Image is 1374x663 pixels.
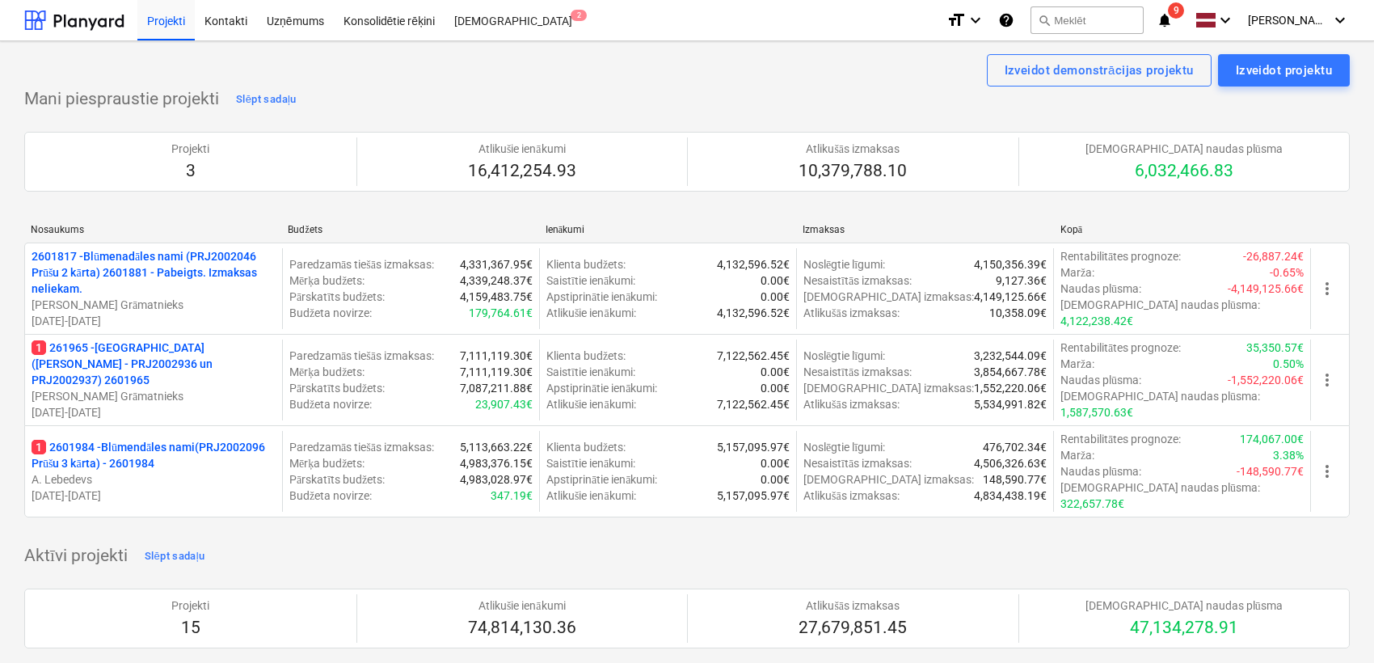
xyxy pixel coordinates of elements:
[1060,463,1141,479] p: Naudas plūsma :
[32,439,276,471] p: 2601984 - Blūmendāles nami(PRJ2002096 Prūšu 3 kārta) - 2601984
[717,256,790,272] p: 4,132,596.52€
[1236,60,1332,81] div: Izveidot projektu
[32,340,46,355] span: 1
[974,348,1047,364] p: 3,232,544.09€
[24,545,128,568] p: Aktīvi projekti
[803,305,900,321] p: Atlikušās izmaksas :
[1317,279,1337,298] span: more_vert
[289,488,372,504] p: Budžeta novirze :
[32,471,276,488] p: A. Lebedevs
[571,10,587,21] span: 2
[32,248,276,297] p: 2601817 - Blūmenadāles nami (PRJ2002046 Prūšu 2 kārta) 2601881 - Pabeigts. Izmaksas neliekam.
[289,380,385,396] p: Pārskatīts budžets :
[31,224,275,235] div: Nosaukums
[803,471,974,488] p: [DEMOGRAPHIC_DATA] izmaksas :
[468,617,576,640] p: 74,814,130.36
[799,598,907,614] p: Atlikušās izmaksas
[32,488,276,504] p: [DATE] - [DATE]
[1060,248,1181,264] p: Rentabilitātes prognoze :
[469,305,533,321] p: 179,764.61€
[1330,11,1350,30] i: keyboard_arrow_down
[468,141,576,157] p: Atlikušie ienākumi
[546,348,626,364] p: Klienta budžets :
[289,256,434,272] p: Paredzamās tiešās izmaksas :
[460,455,533,471] p: 4,983,376.15€
[32,340,276,388] p: 261965 - [GEOGRAPHIC_DATA] ([PERSON_NAME] - PRJ2002936 un PRJ2002937) 2601965
[989,305,1047,321] p: 10,358.09€
[983,439,1047,455] p: 476,702.34€
[799,141,907,157] p: Atlikušās izmaksas
[1060,447,1094,463] p: Marža :
[974,455,1047,471] p: 4,506,326.63€
[1216,11,1235,30] i: keyboard_arrow_down
[475,396,533,412] p: 23,907.43€
[1060,388,1260,404] p: [DEMOGRAPHIC_DATA] naudas plūsma :
[717,305,790,321] p: 4,132,596.52€
[171,598,209,614] p: Projekti
[1157,11,1173,30] i: notifications
[546,272,635,289] p: Saistītie ienākumi :
[803,380,974,396] p: [DEMOGRAPHIC_DATA] izmaksas :
[289,396,372,412] p: Budžeta novirze :
[966,11,985,30] i: keyboard_arrow_down
[1085,617,1283,640] p: 47,134,278.91
[1246,340,1304,356] p: 35,350.57€
[974,289,1047,305] p: 4,149,125.66€
[974,396,1047,412] p: 5,534,991.82€
[1273,356,1304,372] p: 0.50%
[32,439,276,504] div: 12601984 -Blūmendāles nami(PRJ2002096 Prūšu 3 kārta) - 2601984A. Lebedevs[DATE]-[DATE]
[460,380,533,396] p: 7,087,211.88€
[1060,431,1181,447] p: Rentabilitātes prognoze :
[171,160,209,183] p: 3
[32,388,276,404] p: [PERSON_NAME] Grāmatnieks
[460,439,533,455] p: 5,113,663.22€
[1168,2,1184,19] span: 9
[998,11,1014,30] i: Zināšanu pamats
[1060,297,1260,313] p: [DEMOGRAPHIC_DATA] naudas plūsma :
[460,364,533,380] p: 7,111,119.30€
[1270,264,1304,281] p: -0.65%
[32,440,46,454] span: 1
[1317,370,1337,390] span: more_vert
[803,439,885,455] p: Noslēgtie līgumi :
[803,396,900,412] p: Atlikušās izmaksas :
[171,617,209,640] p: 15
[803,256,885,272] p: Noslēgtie līgumi :
[1240,431,1304,447] p: 174,067.00€
[546,380,657,396] p: Apstiprinātie ienākumi :
[32,248,276,329] div: 2601817 -Blūmenadāles nami (PRJ2002046 Prūšu 2 kārta) 2601881 - Pabeigts. Izmaksas neliekam.[PERS...
[974,256,1047,272] p: 4,150,356.39€
[232,87,301,112] button: Slēpt sadaļu
[289,439,434,455] p: Paredzamās tiešās izmaksas :
[546,305,636,321] p: Atlikušie ienākumi :
[1293,585,1374,663] div: Chat Widget
[1085,160,1283,183] p: 6,032,466.83
[1237,463,1304,479] p: -148,590.77€
[32,297,276,313] p: [PERSON_NAME] Grāmatnieks
[761,364,790,380] p: 0.00€
[799,617,907,640] p: 27,679,851.45
[946,11,966,30] i: format_size
[1228,372,1304,388] p: -1,552,220.06€
[460,256,533,272] p: 4,331,367.95€
[1005,60,1194,81] div: Izveidot demonstrācijas projektu
[1060,264,1094,281] p: Marža :
[32,404,276,420] p: [DATE] - [DATE]
[546,364,635,380] p: Saistītie ienākumi :
[236,91,297,109] div: Slēpt sadaļu
[717,348,790,364] p: 7,122,562.45€
[289,289,385,305] p: Pārskatīts budžets :
[1060,313,1133,329] p: 4,122,238.42€
[1273,447,1304,463] p: 3.38%
[289,455,365,471] p: Mērķa budžets :
[546,455,635,471] p: Saistītie ienākumi :
[1248,14,1329,27] span: [PERSON_NAME] Grāmatnieks
[460,471,533,488] p: 4,983,028.97€
[1060,356,1094,372] p: Marža :
[1085,598,1283,614] p: [DEMOGRAPHIC_DATA] naudas plūsma
[491,488,533,504] p: 347.19€
[761,455,790,471] p: 0.00€
[546,471,657,488] p: Apstiprinātie ienākumi :
[460,348,533,364] p: 7,111,119.30€
[1060,340,1181,356] p: Rentabilitātes prognoze :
